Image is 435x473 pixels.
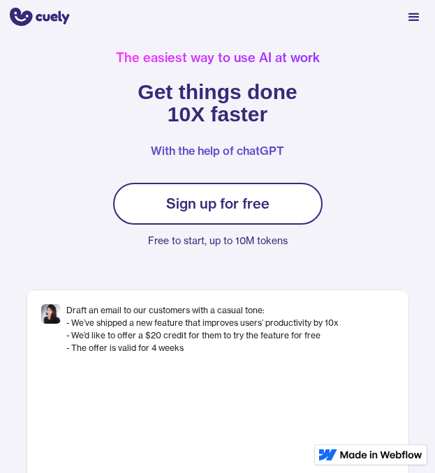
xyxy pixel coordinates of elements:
a: Sign up for free [113,183,323,225]
div: The easiest way to use AI at work [116,52,320,64]
div: Draft an email to our customers with a casual tone: - We’ve shipped a new feature that improves u... [66,304,339,354]
div: Sign up for free [166,195,270,212]
img: Made in Webflow [340,451,422,459]
p: Free to start, up to 10M tokens [113,232,323,250]
div: menu [400,3,428,31]
p: With the help of chatGPT [151,140,284,162]
h1: Get things done 10X faster [138,81,297,126]
a: home [7,6,70,29]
